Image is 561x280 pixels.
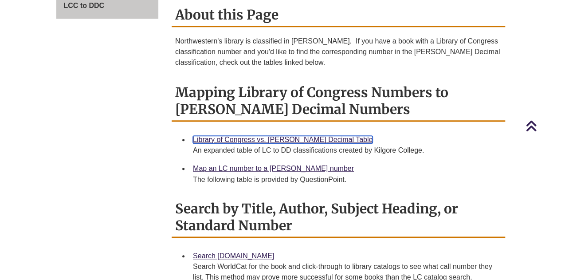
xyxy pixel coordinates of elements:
[172,4,505,27] h2: About this Page
[175,36,502,68] p: Northwestern's library is classified in [PERSON_NAME]. If you have a book with a Library of Congr...
[193,252,274,260] a: Search [DOMAIN_NAME]
[64,2,105,9] span: LCC to DDC
[193,136,373,143] a: Library of Congress vs. [PERSON_NAME] Decimal Table
[193,174,498,185] div: The following table is provided by QuestionPoint.
[193,145,498,156] div: An expanded table of LC to DD classifications created by Kilgore College.
[526,120,559,132] a: Back to Top
[172,81,505,122] h2: Mapping Library of Congress Numbers to [PERSON_NAME] Decimal Numbers
[193,165,354,172] a: Map an LC number to a [PERSON_NAME] number
[172,197,505,238] h2: Search by Title, Author, Subject Heading, or Standard Number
